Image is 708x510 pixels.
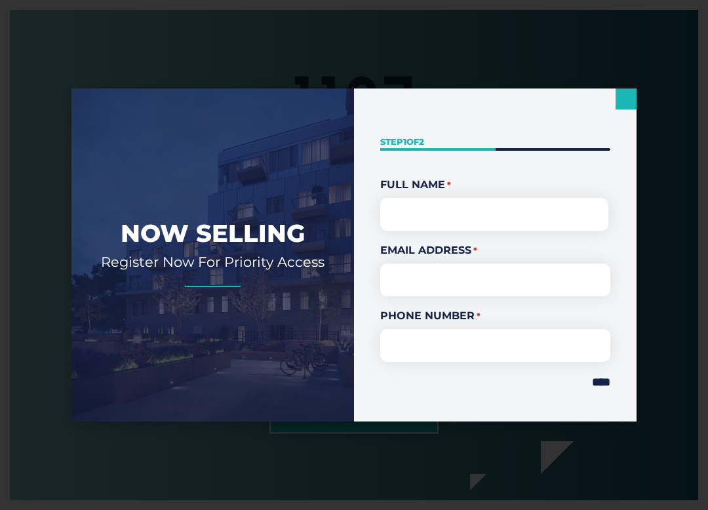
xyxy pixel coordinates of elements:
[380,136,610,148] p: Step of
[419,136,424,147] span: 2
[380,243,610,258] label: Email Address
[380,177,610,193] legend: Full Name
[91,253,334,271] h2: Register Now For Priority Access
[380,308,610,324] label: Phone Number
[91,218,334,249] h2: Now Selling
[403,136,406,147] span: 1
[616,88,637,109] a: Close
